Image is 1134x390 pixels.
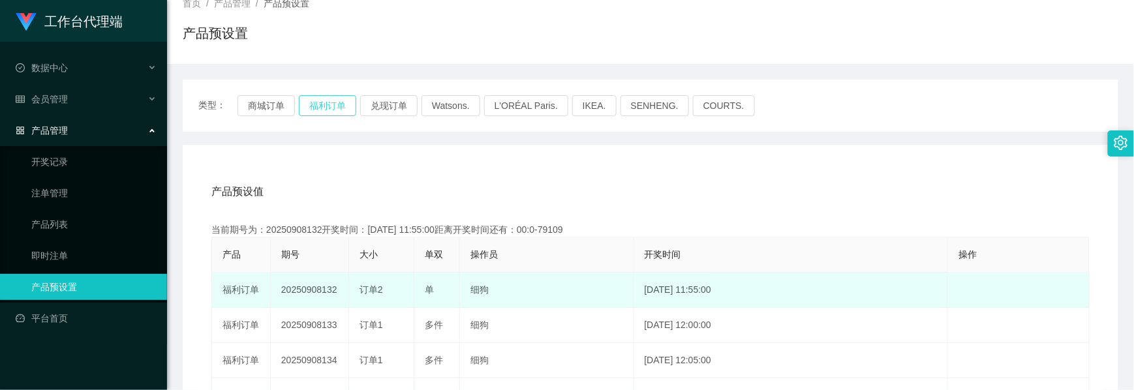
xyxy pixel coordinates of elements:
a: 图标: dashboard平台首页 [16,305,157,331]
span: 操作员 [470,249,498,260]
td: 福利订单 [212,308,271,343]
span: 大小 [360,249,378,260]
span: 单双 [425,249,443,260]
button: 福利订单 [299,95,356,116]
button: L'ORÉAL Paris. [484,95,568,116]
button: Watsons. [421,95,480,116]
td: 20250908133 [271,308,349,343]
i: 图标: table [16,95,25,104]
span: 产品管理 [16,125,68,136]
td: 细狗 [460,343,634,378]
button: COURTS. [693,95,755,116]
span: 产品预设值 [211,184,264,200]
button: IKEA. [572,95,617,116]
td: [DATE] 11:55:00 [634,273,949,308]
span: 订单2 [360,284,383,295]
img: logo.9652507e.png [16,13,37,31]
i: 图标: check-circle-o [16,63,25,72]
span: 操作 [958,249,977,260]
a: 开奖记录 [31,149,157,175]
span: 类型： [198,95,238,116]
span: 单 [425,284,434,295]
span: 订单1 [360,355,383,365]
td: [DATE] 12:00:00 [634,308,949,343]
span: 数据中心 [16,63,68,73]
span: 产品 [222,249,241,260]
span: 会员管理 [16,94,68,104]
button: 商城订单 [238,95,295,116]
span: 多件 [425,355,443,365]
h1: 工作台代理端 [44,1,123,42]
td: 细狗 [460,308,634,343]
div: 当前期号为：20250908132开奖时间：[DATE] 11:55:00距离开奖时间还有：00:0-79109 [211,223,1090,237]
a: 即时注单 [31,243,157,269]
a: 工作台代理端 [16,16,123,26]
td: 福利订单 [212,343,271,378]
a: 注单管理 [31,180,157,206]
span: 订单1 [360,320,383,330]
h1: 产品预设置 [183,23,248,43]
td: 20250908134 [271,343,349,378]
button: 兑现订单 [360,95,418,116]
a: 产品预设置 [31,274,157,300]
td: 细狗 [460,273,634,308]
a: 产品列表 [31,211,157,237]
span: 期号 [281,249,299,260]
button: SENHENG. [621,95,689,116]
span: 开奖时间 [645,249,681,260]
td: 福利订单 [212,273,271,308]
span: 多件 [425,320,443,330]
td: [DATE] 12:05:00 [634,343,949,378]
i: 图标: setting [1114,136,1128,150]
i: 图标: appstore-o [16,126,25,135]
td: 20250908132 [271,273,349,308]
